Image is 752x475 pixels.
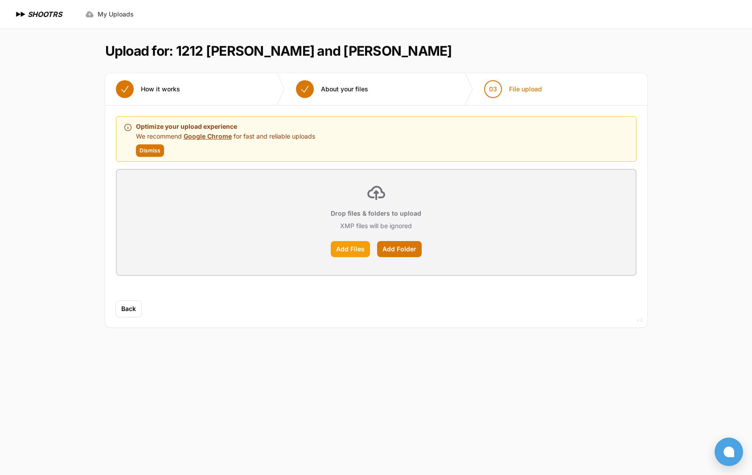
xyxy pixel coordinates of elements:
a: SHOOTRS SHOOTRS [14,9,62,20]
p: Drop files & folders to upload [331,209,421,218]
h1: Upload for: 1212 [PERSON_NAME] and [PERSON_NAME] [105,43,452,59]
button: How it works [105,73,191,105]
button: About your files [285,73,379,105]
label: Add Folder [377,241,422,257]
a: Google Chrome [184,132,232,140]
a: My Uploads [80,6,139,22]
div: v2 [637,315,643,325]
span: 03 [489,85,497,94]
span: About your files [321,85,368,94]
span: How it works [141,85,180,94]
span: Dismiss [140,147,160,154]
span: Back [121,304,136,313]
button: 03 File upload [473,73,553,105]
img: SHOOTRS [14,9,28,20]
span: My Uploads [98,10,134,19]
label: Add Files [331,241,370,257]
button: Dismiss [136,144,164,157]
p: XMP files will be ignored [340,221,412,230]
h1: SHOOTRS [28,9,62,20]
p: We recommend for fast and reliable uploads [136,132,315,141]
button: Back [116,301,141,317]
span: File upload [509,85,542,94]
button: Open chat window [715,438,743,466]
p: Optimize your upload experience [136,121,315,132]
